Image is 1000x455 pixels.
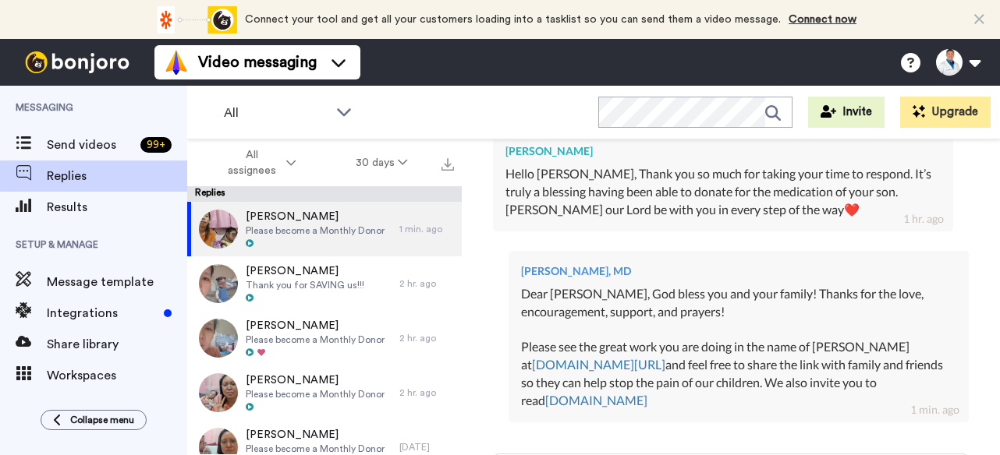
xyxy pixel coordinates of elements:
[187,256,462,311] a: [PERSON_NAME]Thank you for SAVING us!!!2 hr. ago
[246,427,385,443] span: [PERSON_NAME]
[199,210,238,249] img: 4a8a6b2b-54c8-425b-9d69-3a8a79630ffa-thumb.jpg
[151,6,237,34] div: animation
[399,386,454,399] div: 2 hr. ago
[190,141,326,185] button: All assignees
[808,97,885,128] button: Invite
[246,443,385,455] span: Please become a Monthly Donor
[199,319,238,358] img: ede576e9-8762-4fa0-9191-b795cf921a1d-thumb.jpg
[245,14,781,25] span: Connect your tool and get all your customers loading into a tasklist so you can send them a video...
[246,388,385,400] span: Please become a Monthly Donor
[399,277,454,290] div: 2 hr. ago
[789,14,856,25] a: Connect now
[532,357,665,372] a: [DOMAIN_NAME][URL]
[70,414,134,426] span: Collapse menu
[41,410,147,430] button: Collapse menu
[246,263,364,279] span: [PERSON_NAME]
[246,224,385,237] span: Please become a Monthly Donor
[246,333,385,346] span: Please become a Monthly Donor
[19,51,136,73] img: bj-logo-header-white.svg
[187,202,462,256] a: [PERSON_NAME]Please become a Monthly Donor1 min. ago
[246,372,385,388] span: [PERSON_NAME]
[545,393,647,407] a: [DOMAIN_NAME]
[399,441,454,453] div: [DATE]
[399,332,454,344] div: 2 hr. ago
[505,165,941,219] div: Hello [PERSON_NAME], Thank you so much for taking your time to respond. It’s truly a blessing hav...
[900,97,991,128] button: Upgrade
[224,104,328,122] span: All
[521,263,956,279] div: [PERSON_NAME], MD
[399,223,454,235] div: 1 min. ago
[326,149,438,177] button: 30 days
[47,167,187,185] span: Replies
[441,158,454,171] img: export.svg
[198,51,317,73] span: Video messaging
[246,318,385,333] span: [PERSON_NAME]
[187,365,462,420] a: [PERSON_NAME]Please become a Monthly Donor2 hr. ago
[164,50,189,75] img: vm-color.svg
[47,273,187,291] span: Message template
[187,311,462,365] a: [PERSON_NAME]Please become a Monthly Donor2 hr. ago
[437,151,459,175] button: Export all results that match these filters now.
[47,304,158,323] span: Integrations
[220,147,283,178] span: All assignees
[199,264,238,303] img: 6faf67f2-1680-487c-a75e-5dbd327e0876-thumb.jpg
[246,209,385,224] span: [PERSON_NAME]
[903,211,944,227] div: 1 hr. ago
[505,143,941,159] div: [PERSON_NAME]
[47,335,187,354] span: Share library
[47,136,134,154] span: Send videos
[199,373,238,412] img: 1d9211b5-0d65-4add-885f-715fa864eda2-thumb.jpg
[47,366,187,385] span: Workspaces
[521,285,956,410] div: Dear [PERSON_NAME], God bless you and your family! Thanks for the love, encouragement, support, a...
[47,198,187,217] span: Results
[910,402,959,418] div: 1 min. ago
[140,137,172,153] div: 99 +
[246,279,364,291] span: Thank you for SAVING us!!!
[187,186,462,202] div: Replies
